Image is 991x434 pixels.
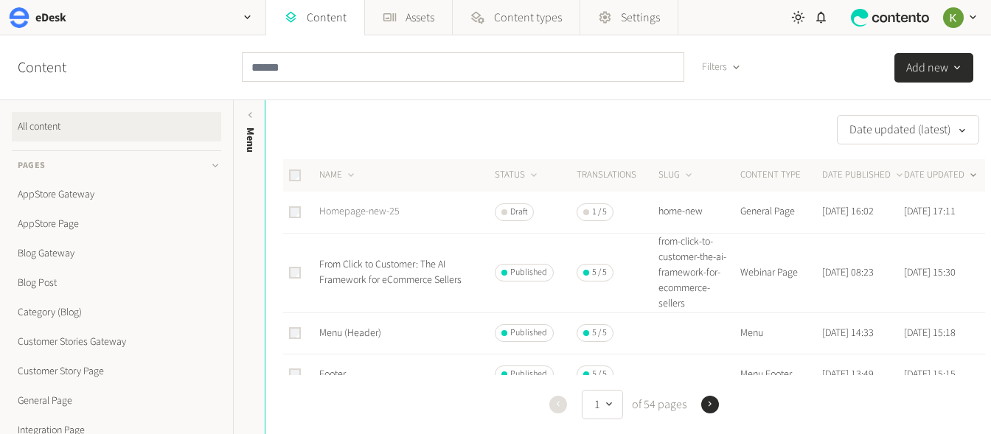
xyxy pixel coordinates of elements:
span: 5 / 5 [592,368,607,381]
span: 5 / 5 [592,266,607,279]
td: home-new [658,192,740,233]
td: General Page [740,192,821,233]
button: Filters [690,52,753,82]
th: CONTENT TYPE [740,159,821,192]
img: Keelin Terry [943,7,964,28]
button: Date updated (latest) [837,115,979,144]
td: Menu [740,312,821,354]
td: Menu Footer [740,354,821,395]
button: 1 [582,390,623,419]
span: Published [510,266,547,279]
span: Draft [510,206,527,219]
a: Category (Blog) [12,298,221,327]
a: Blog Gateway [12,239,221,268]
time: [DATE] 17:11 [904,204,956,219]
time: [DATE] 15:30 [904,265,956,280]
a: All content [12,112,221,141]
a: Homepage-new-25 [319,204,400,219]
time: [DATE] 15:18 [904,326,956,340]
img: eDesk [9,7,29,28]
a: Blog Post [12,268,221,298]
button: STATUS [495,168,540,183]
h2: Content [18,57,100,79]
a: AppStore Page [12,209,221,239]
a: From Click to Customer: The AI Framework for eCommerce Sellers [319,257,462,287]
button: DATE UPDATED [904,168,979,183]
a: Customer Stories Gateway [12,327,221,357]
a: Customer Story Page [12,357,221,386]
span: Settings [621,9,660,27]
button: NAME [319,168,357,183]
span: 5 / 5 [592,326,607,340]
button: SLUG [658,168,695,183]
span: Filters [702,60,727,75]
a: Menu (Header) [319,326,381,340]
time: [DATE] 08:23 [822,265,874,280]
time: [DATE] 13:49 [822,367,874,382]
td: Webinar Page [740,233,821,312]
time: [DATE] 15:15 [904,367,956,382]
time: [DATE] 16:02 [822,204,874,219]
span: Published [510,326,547,340]
span: Content types [494,9,562,27]
span: Menu [243,127,258,153]
td: from-click-to-customer-the-ai-framework-for-ecommerce-sellers [658,233,740,312]
a: AppStore Gateway [12,180,221,209]
th: Translations [576,159,658,192]
span: Pages [18,159,46,172]
button: DATE PUBLISHED [822,168,905,183]
button: Add new [894,53,973,83]
span: Published [510,368,547,381]
a: Footer [319,367,346,382]
h2: eDesk [35,9,66,27]
span: 1 / 5 [592,206,607,219]
a: General Page [12,386,221,416]
time: [DATE] 14:33 [822,326,874,340]
span: of 54 pages [629,396,686,413]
